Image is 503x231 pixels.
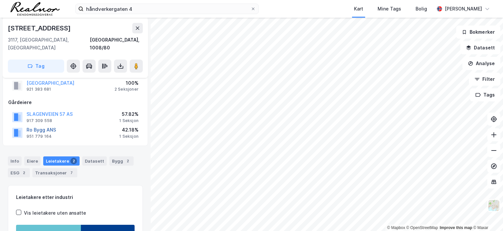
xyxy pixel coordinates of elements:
a: Improve this map [440,225,472,230]
div: 42.18% [119,126,139,134]
div: 2 [124,158,131,164]
div: 921 383 681 [27,87,51,92]
div: 917 309 558 [27,118,52,123]
div: [PERSON_NAME] [445,5,482,13]
div: Kart [354,5,363,13]
button: Datasett [460,41,500,54]
div: Leietakere [43,156,80,166]
div: Mine Tags [378,5,401,13]
div: Datasett [82,156,107,166]
button: Tag [8,60,64,73]
img: realnor-logo.934646d98de889bb5806.png [10,2,60,16]
div: 3117, [GEOGRAPHIC_DATA], [GEOGRAPHIC_DATA] [8,36,90,52]
div: Kontrollprogram for chat [470,200,503,231]
button: Bokmerker [456,26,500,39]
iframe: Chat Widget [470,200,503,231]
div: ESG [8,168,30,177]
div: Bygg [109,156,134,166]
div: [GEOGRAPHIC_DATA], 1008/80 [90,36,143,52]
div: Info [8,156,22,166]
div: 951 779 164 [27,134,52,139]
img: Z [488,199,500,212]
div: Gårdeiere [8,98,142,106]
button: Tags [470,88,500,101]
div: 1 Seksjon [119,118,139,123]
div: Eiere [24,156,41,166]
button: Analyse [462,57,500,70]
div: 57.82% [119,110,139,118]
input: Søk på adresse, matrikkel, gårdeiere, leietakere eller personer [84,4,251,14]
div: Leietakere etter industri [16,193,135,201]
a: Mapbox [387,225,405,230]
div: Bolig [416,5,427,13]
div: 100% [115,79,139,87]
div: Vis leietakere uten ansatte [24,209,86,217]
button: Filter [469,73,500,86]
a: OpenStreetMap [406,225,438,230]
div: [STREET_ADDRESS] [8,23,72,33]
div: 1 Seksjon [119,134,139,139]
div: 7 [68,169,75,176]
div: 2 [70,158,77,164]
div: 2 [21,169,27,176]
div: 2 Seksjoner [115,87,139,92]
div: Transaksjoner [32,168,77,177]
